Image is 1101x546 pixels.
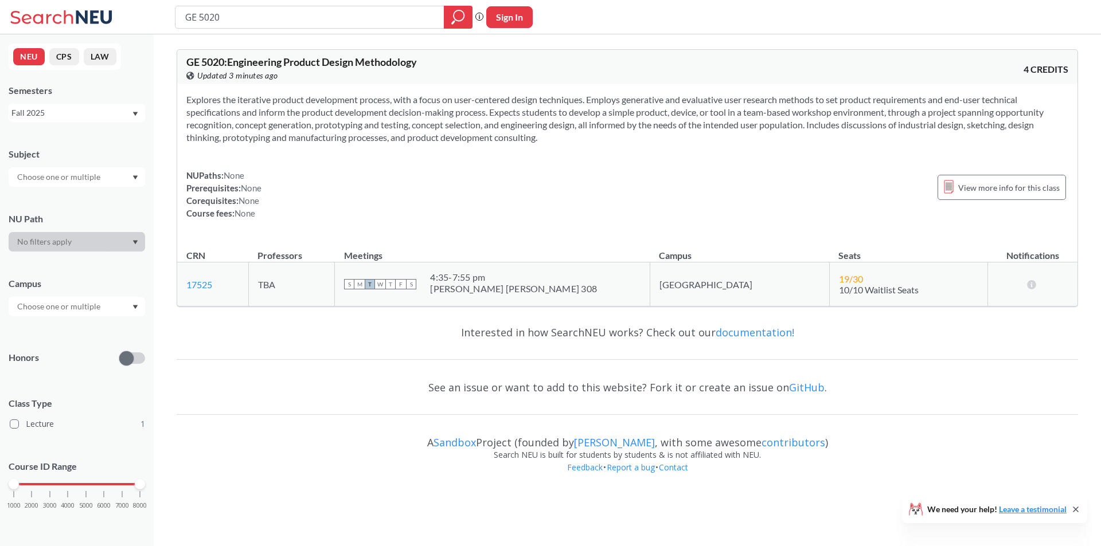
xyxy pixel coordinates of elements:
span: 6000 [97,502,111,509]
a: Leave a testimonial [999,504,1067,514]
svg: Dropdown arrow [132,175,138,180]
input: Class, professor, course number, "phrase" [184,7,436,27]
span: None [239,195,259,206]
span: 1000 [7,502,21,509]
div: • • [177,461,1078,491]
a: documentation! [716,325,794,339]
button: Sign In [486,6,533,28]
div: [PERSON_NAME] [PERSON_NAME] 308 [430,283,597,294]
span: We need your help! [927,505,1067,513]
input: Choose one or multiple [11,170,108,184]
a: Feedback [567,462,603,473]
a: 17525 [186,279,212,290]
div: Subject [9,148,145,160]
span: S [344,279,354,289]
span: 8000 [133,502,147,509]
a: Contact [658,462,689,473]
svg: Dropdown arrow [132,240,138,245]
span: T [365,279,375,289]
span: 5000 [79,502,93,509]
td: [GEOGRAPHIC_DATA] [650,262,829,307]
span: 4 CREDITS [1024,63,1068,76]
div: A Project (founded by , with some awesome ) [177,426,1078,449]
div: NU Path [9,213,145,225]
span: None [241,183,261,193]
span: View more info for this class [958,180,1060,195]
a: [PERSON_NAME] [574,435,655,449]
div: Dropdown arrow [9,167,145,187]
p: Course ID Range [9,460,145,473]
button: CPS [49,48,79,65]
section: Explores the iterative product development process, with a focus on user-centered design techniqu... [186,93,1068,144]
div: See an issue or want to add to this website? Fork it or create an issue on . [177,371,1078,404]
span: 2000 [25,502,38,509]
td: TBA [248,262,335,307]
th: Seats [829,238,987,262]
span: None [224,170,244,180]
span: 1 [140,418,145,430]
div: Dropdown arrow [9,232,145,252]
div: Search NEU is built for students by students & is not affiliated with NEU. [177,449,1078,461]
th: Notifications [987,238,1077,262]
div: Semesters [9,84,145,97]
span: S [406,279,416,289]
span: 19 / 30 [839,273,863,284]
div: Fall 2025Dropdown arrow [9,104,145,122]
span: Updated 3 minutes ago [197,69,278,82]
div: magnifying glass [444,6,473,29]
p: Honors [9,351,39,364]
button: LAW [84,48,116,65]
div: Fall 2025 [11,107,131,119]
span: M [354,279,365,289]
th: Professors [248,238,335,262]
div: Interested in how SearchNEU works? Check out our [177,316,1078,349]
svg: Dropdown arrow [132,112,138,116]
span: W [375,279,385,289]
div: Campus [9,277,145,290]
span: 10/10 Waitlist Seats [839,284,919,295]
span: F [396,279,406,289]
span: GE 5020 : Engineering Product Design Methodology [186,56,417,68]
th: Campus [650,238,829,262]
th: Meetings [335,238,650,262]
div: 4:35 - 7:55 pm [430,272,597,283]
a: Sandbox [434,435,476,449]
div: Dropdown arrow [9,297,145,316]
span: 4000 [61,502,75,509]
span: None [235,208,255,218]
a: Report a bug [606,462,655,473]
input: Choose one or multiple [11,300,108,313]
svg: Dropdown arrow [132,305,138,309]
div: CRN [186,249,205,262]
label: Lecture [10,417,145,431]
a: GitHub [789,380,825,394]
button: NEU [13,48,45,65]
svg: magnifying glass [451,9,465,25]
span: T [385,279,396,289]
span: Class Type [9,397,145,410]
div: NUPaths: Prerequisites: Corequisites: Course fees: [186,169,261,219]
span: 3000 [43,502,57,509]
span: 7000 [115,502,129,509]
a: contributors [762,435,825,449]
